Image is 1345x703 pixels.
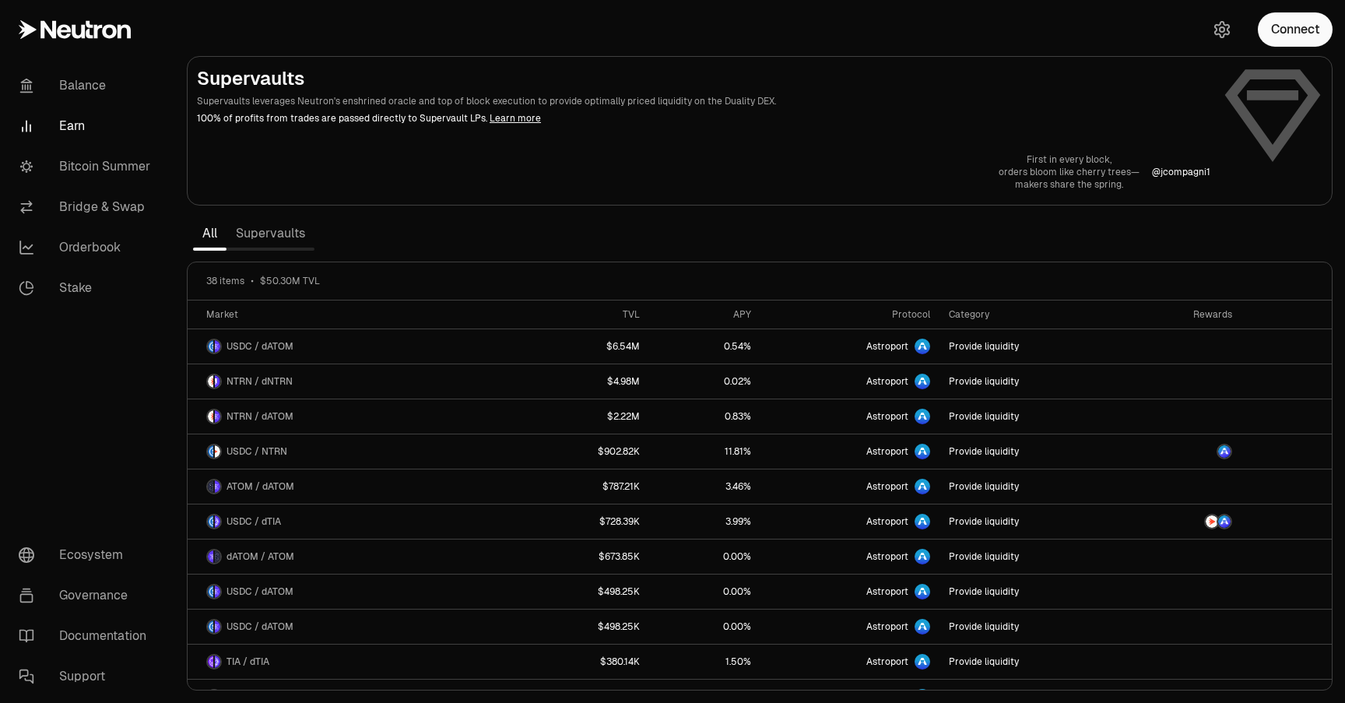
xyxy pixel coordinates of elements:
[649,469,760,504] a: 3.46%
[649,540,760,574] a: 0.00%
[521,610,649,644] a: $498.25K
[770,308,929,321] div: Protocol
[760,434,939,469] a: Astroport
[866,445,908,458] span: Astroport
[206,275,244,287] span: 38 items
[227,620,293,633] span: USDC / dATOM
[206,308,511,321] div: Market
[999,166,1140,178] p: orders bloom like cherry trees—
[6,575,168,616] a: Governance
[6,146,168,187] a: Bitcoin Summer
[215,656,220,668] img: dTIA Logo
[760,575,939,609] a: Astroport
[521,540,649,574] a: $673.85K
[530,308,640,321] div: TVL
[215,585,220,598] img: dATOM Logo
[490,112,541,125] a: Learn more
[6,656,168,697] a: Support
[215,445,220,458] img: NTRN Logo
[939,610,1123,644] a: Provide liquidity
[521,575,649,609] a: $498.25K
[208,480,213,493] img: ATOM Logo
[1218,445,1231,458] img: ASTRO Logo
[227,340,293,353] span: USDC / dATOM
[1132,308,1232,321] div: Rewards
[866,480,908,493] span: Astroport
[649,575,760,609] a: 0.00%
[197,111,1210,125] p: 100% of profits from trades are passed directly to Supervault LPs.
[939,645,1123,679] a: Provide liquidity
[1122,504,1241,539] a: NTRN LogoASTRO Logo
[6,106,168,146] a: Earn
[866,410,908,423] span: Astroport
[760,540,939,574] a: Astroport
[188,504,521,539] a: USDC LogodTIA LogoUSDC / dTIA
[760,329,939,364] a: Astroport
[658,308,751,321] div: APY
[1152,166,1210,178] p: @ jcompagni1
[649,645,760,679] a: 1.50%
[188,329,521,364] a: USDC LogodATOM LogoUSDC / dATOM
[866,340,908,353] span: Astroport
[1122,434,1241,469] a: ASTRO Logo
[227,656,269,668] span: TIA / dTIA
[760,364,939,399] a: Astroport
[208,375,213,388] img: NTRN Logo
[939,469,1123,504] a: Provide liquidity
[6,65,168,106] a: Balance
[193,218,227,249] a: All
[188,645,521,679] a: TIA LogodTIA LogoTIA / dTIA
[939,434,1123,469] a: Provide liquidity
[208,656,213,668] img: TIA Logo
[215,480,220,493] img: dATOM Logo
[197,94,1210,108] p: Supervaults leverages Neutron's enshrined oracle and top of block execution to provide optimally ...
[260,275,320,287] span: $50.30M TVL
[649,364,760,399] a: 0.02%
[188,575,521,609] a: USDC LogodATOM LogoUSDC / dATOM
[208,620,213,633] img: USDC Logo
[999,153,1140,166] p: First in every block,
[949,308,1114,321] div: Category
[188,610,521,644] a: USDC LogodATOM LogoUSDC / dATOM
[227,410,293,423] span: NTRN / dATOM
[521,645,649,679] a: $380.14K
[939,575,1123,609] a: Provide liquidity
[521,469,649,504] a: $787.21K
[227,585,293,598] span: USDC / dATOM
[649,329,760,364] a: 0.54%
[521,504,649,539] a: $728.39K
[208,515,213,528] img: USDC Logo
[227,445,287,458] span: USDC / NTRN
[227,515,281,528] span: USDC / dTIA
[208,550,213,563] img: dATOM Logo
[521,399,649,434] a: $2.22M
[1258,12,1333,47] button: Connect
[227,480,294,493] span: ATOM / dATOM
[6,616,168,656] a: Documentation
[6,535,168,575] a: Ecosystem
[208,585,213,598] img: USDC Logo
[215,515,220,528] img: dTIA Logo
[227,218,314,249] a: Supervaults
[215,410,220,423] img: dATOM Logo
[188,540,521,574] a: dATOM LogoATOM LogodATOM / ATOM
[649,434,760,469] a: 11.81%
[939,329,1123,364] a: Provide liquidity
[760,645,939,679] a: Astroport
[6,268,168,308] a: Stake
[188,399,521,434] a: NTRN LogodATOM LogoNTRN / dATOM
[649,610,760,644] a: 0.00%
[6,227,168,268] a: Orderbook
[521,329,649,364] a: $6.54M
[939,540,1123,574] a: Provide liquidity
[939,399,1123,434] a: Provide liquidity
[939,504,1123,539] a: Provide liquidity
[227,550,294,563] span: dATOM / ATOM
[999,153,1140,191] a: First in every block,orders bloom like cherry trees—makers share the spring.
[208,410,213,423] img: NTRN Logo
[866,585,908,598] span: Astroport
[188,364,521,399] a: NTRN LogodNTRN LogoNTRN / dNTRN
[939,364,1123,399] a: Provide liquidity
[760,469,939,504] a: Astroport
[760,504,939,539] a: Astroport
